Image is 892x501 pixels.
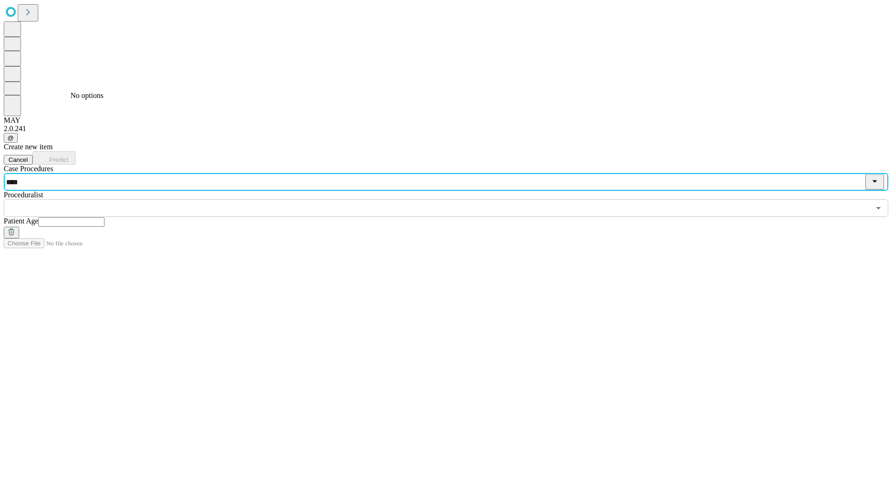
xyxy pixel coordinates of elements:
span: Cancel [8,156,28,163]
span: Proceduralist [4,191,43,199]
button: Open [872,202,885,215]
span: Scheduled Procedure [4,165,53,173]
span: Create new item [4,143,53,151]
button: Close [865,174,884,190]
span: @ [7,134,14,141]
button: Predict [33,151,76,165]
div: No options [70,91,321,100]
button: Cancel [4,155,33,165]
div: MAY [4,116,888,125]
span: Predict [49,156,68,163]
button: @ [4,133,18,143]
div: 2.0.241 [4,125,888,133]
span: Patient Age [4,217,38,225]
